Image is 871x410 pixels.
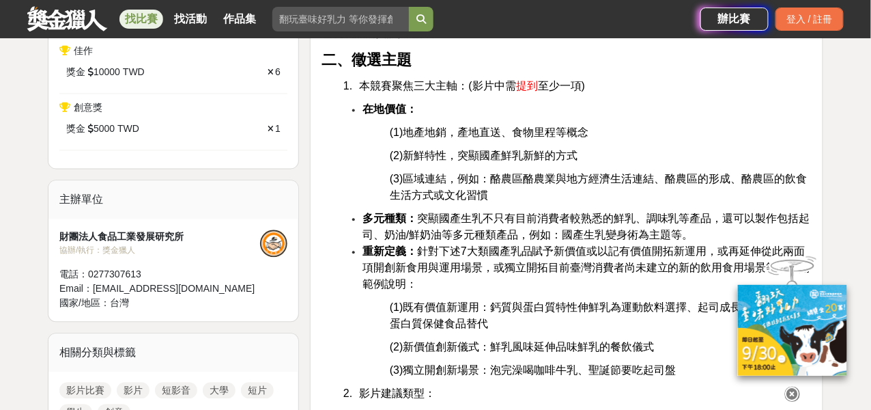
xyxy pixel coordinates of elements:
[48,180,298,219] div: 主辦單位
[203,382,235,398] a: 大學
[738,285,847,376] img: ff197300-f8ee-455f-a0ae-06a3645bc375.jpg
[362,103,417,115] strong: 在地價值：
[59,297,110,308] span: 國家/地區：
[390,150,578,161] span: (2)新鮮特性，突顯國產鮮乳新鮮的方式
[362,213,417,224] strong: 多元種類：
[59,244,260,256] div: 協辦/執行： 獎金獵人
[275,123,281,134] span: 1
[343,80,352,92] span: 1.
[360,80,516,92] span: 本競賽聚焦三大主軸：(影片中需
[362,245,417,257] strong: 重新定義：
[66,122,85,136] span: 獎金
[538,80,585,92] span: 至少一項)
[322,51,412,68] strong: 二、徵選主題
[362,213,810,241] span: 突顯國產生乳不只有目前消費者較熟悉的鮮乳、調味乳等產品，還可以製作包括起司、奶油/鮮奶油等多元種類產品，例如：國產生乳變身術為主題等。
[390,301,808,329] span: (1)既有價值新運用：鈣質與蛋白質特性伸鮮乳為運動飲料選擇、起司成長輩早餐鈣質、蛋白質保健食品替代
[272,7,409,31] input: 翻玩臺味好乳力 等你發揮創意！
[59,267,260,282] div: 電話： 0277307613
[241,382,274,398] a: 短片
[390,341,655,353] span: (2)新價值創新儀式：鮮乳風味延伸品味鮮乳的餐飲儀式
[390,126,589,138] span: (1)地產地銷，產地直送、食物里程等概念
[775,8,844,31] div: 登入 / 註冊
[123,65,145,79] span: TWD
[117,382,149,398] a: 影片
[110,297,129,308] span: 台灣
[117,122,139,136] span: TWD
[362,245,810,290] span: 針對下述7大類國產乳品賦予新價值或以記有價值開拓新運用，或再延伸從此兩面項開創新食用與運用場景，或獨立開拓目前臺灣消費者尚未建立的新的飲用食用場景等，相關範例說明：
[218,10,261,29] a: 作品集
[59,230,260,244] div: 財團法人食品工業發展研究所
[48,333,298,372] div: 相關分類與標籤
[360,387,436,399] span: 影片建議類型：
[74,45,93,56] span: 佳作
[169,10,212,29] a: 找活動
[66,65,85,79] span: 獎金
[390,173,808,201] span: (3)區域連結，例如：酪農區酪農業與地方經濟生活連結、酪農區的形成、酪農區的飲食生活方式或文化習慣
[94,65,120,79] span: 10000
[59,282,260,296] div: Email： [EMAIL_ADDRESS][DOMAIN_NAME]
[59,382,111,398] a: 影片比賽
[275,66,281,77] span: 6
[74,102,102,113] span: 創意獎
[155,382,197,398] a: 短影音
[94,122,115,136] span: 5000
[700,8,769,31] a: 辦比賽
[119,10,163,29] a: 找比賽
[390,364,676,376] span: (3)獨立開創新場景：泡完澡喝咖啡牛乳、聖誕節要吃起司盤
[343,387,352,399] span: 2.
[516,80,538,92] span: 提到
